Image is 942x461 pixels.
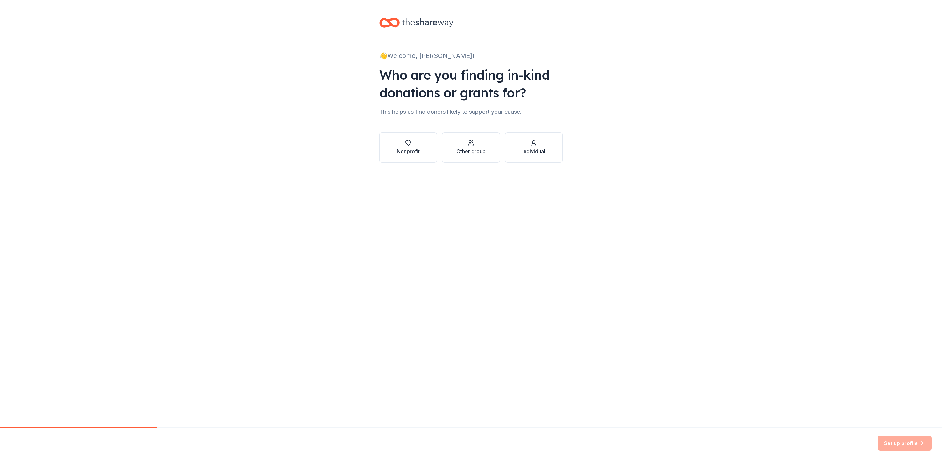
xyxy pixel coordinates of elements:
[379,132,437,163] button: Nonprofit
[456,148,486,155] div: Other group
[442,132,500,163] button: Other group
[379,107,563,117] div: This helps us find donors likely to support your cause.
[505,132,563,163] button: Individual
[522,148,545,155] div: Individual
[397,148,420,155] div: Nonprofit
[379,51,563,61] div: 👋 Welcome, [PERSON_NAME]!
[379,66,563,102] div: Who are you finding in-kind donations or grants for?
